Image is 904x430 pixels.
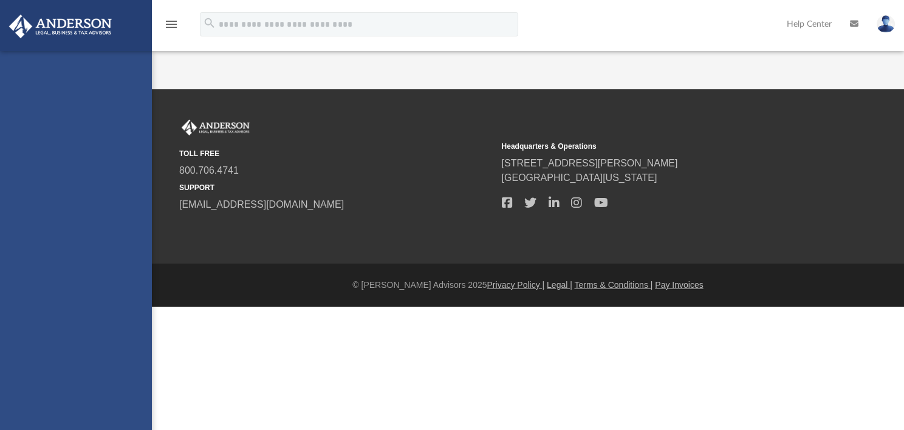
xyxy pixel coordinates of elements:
a: menu [164,23,179,32]
img: Anderson Advisors Platinum Portal [5,15,115,38]
a: Pay Invoices [655,280,703,290]
i: menu [164,17,179,32]
img: Anderson Advisors Platinum Portal [179,120,252,135]
div: © [PERSON_NAME] Advisors 2025 [152,279,904,292]
small: TOLL FREE [179,148,493,159]
a: 800.706.4741 [179,165,239,176]
small: Headquarters & Operations [502,141,816,152]
a: Legal | [547,280,572,290]
i: search [203,16,216,30]
a: [GEOGRAPHIC_DATA][US_STATE] [502,172,657,183]
a: Privacy Policy | [487,280,545,290]
small: SUPPORT [179,182,493,193]
a: [STREET_ADDRESS][PERSON_NAME] [502,158,678,168]
img: User Pic [877,15,895,33]
a: Terms & Conditions | [575,280,653,290]
a: [EMAIL_ADDRESS][DOMAIN_NAME] [179,199,344,210]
